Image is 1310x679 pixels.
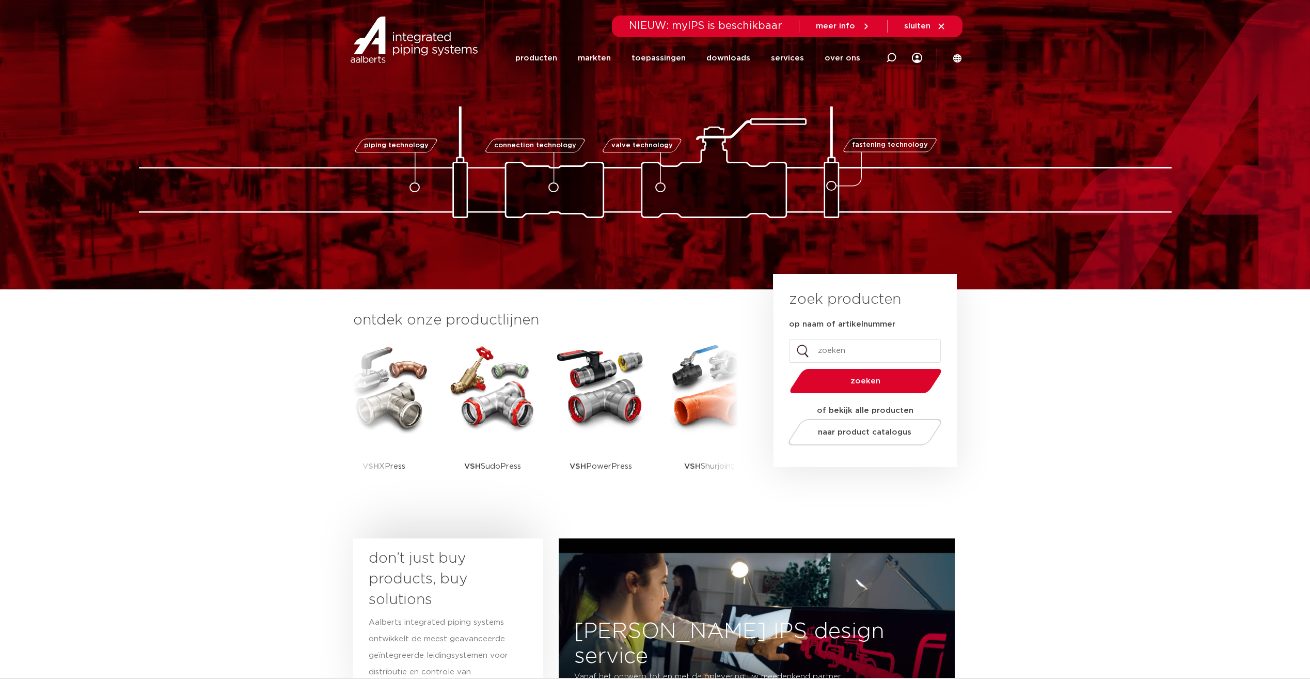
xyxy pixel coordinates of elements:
span: connection technology [494,142,576,149]
p: XPress [362,434,405,499]
a: sluiten [904,22,946,31]
a: markten [578,38,611,78]
a: VSHPowerPress [555,341,648,499]
h3: don’t just buy products, buy solutions [369,548,509,610]
a: downloads [706,38,750,78]
input: zoeken [789,339,941,363]
a: over ons [825,38,860,78]
label: op naam of artikelnummer [789,319,895,330]
span: meer info [816,22,855,30]
a: VSHShurjoint [663,341,756,499]
span: sluiten [904,22,930,30]
a: toepassingen [632,38,686,78]
strong: VSH [464,462,481,470]
h3: ontdek onze productlijnen [353,310,738,331]
a: meer info [816,22,871,31]
h3: zoek producten [789,289,901,310]
a: VSHSudoPress [446,341,539,499]
p: PowerPress [570,434,632,499]
p: SudoPress [464,434,521,499]
span: fastening technology [852,142,928,149]
strong: of bekijk alle producten [817,407,913,414]
strong: VSH [362,462,379,470]
a: producten [515,38,557,78]
span: valve technology [611,142,673,149]
span: NIEUW: myIPS is beschikbaar [629,21,782,31]
button: zoeken [785,368,945,394]
nav: Menu [515,38,860,78]
span: piping technology [364,142,429,149]
strong: VSH [570,462,586,470]
strong: VSH [684,462,701,470]
a: services [771,38,804,78]
h3: [PERSON_NAME] IPS design service [559,619,955,669]
p: Shurjoint [684,434,734,499]
a: VSHXPress [338,341,431,499]
span: zoeken [816,377,915,385]
span: naar product catalogus [818,428,911,436]
a: naar product catalogus [785,419,944,445]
